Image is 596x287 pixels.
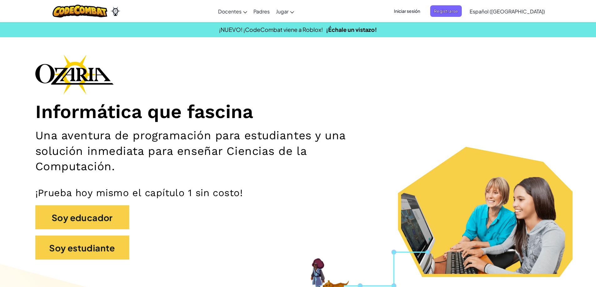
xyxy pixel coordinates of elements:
a: Padres [250,3,273,20]
img: Logotipo de la marca Ozaria [35,54,114,94]
img: Ozaria [110,7,120,16]
font: Jugar [276,8,288,15]
font: Una aventura de programación para estudiantes y una solución inmediata para enseñar Ciencias de l... [35,129,346,173]
font: Registrarse [434,8,458,14]
font: Español ([GEOGRAPHIC_DATA]) [470,8,545,15]
font: Iniciar sesión [394,8,420,14]
a: Docentes [215,3,250,20]
button: Iniciar sesión [390,5,424,17]
font: Soy estudiante [49,243,115,254]
font: ¡Prueba hoy mismo el capítulo 1 sin costo! [35,187,243,199]
button: Registrarse [430,5,462,17]
font: Docentes [218,8,242,15]
a: Español ([GEOGRAPHIC_DATA]) [466,3,548,20]
font: Informática que fascina [35,101,253,123]
a: Jugar [273,3,297,20]
img: Logotipo de CodeCombat [53,5,107,17]
button: Soy estudiante [35,235,129,260]
font: ¡NUEVO! ¡CodeCombat viene a Roblox! [219,26,323,33]
a: ¡Échale un vistazo! [326,26,377,33]
font: Padres [253,8,270,15]
font: Soy educador [52,212,113,223]
button: Soy educador [35,205,129,229]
